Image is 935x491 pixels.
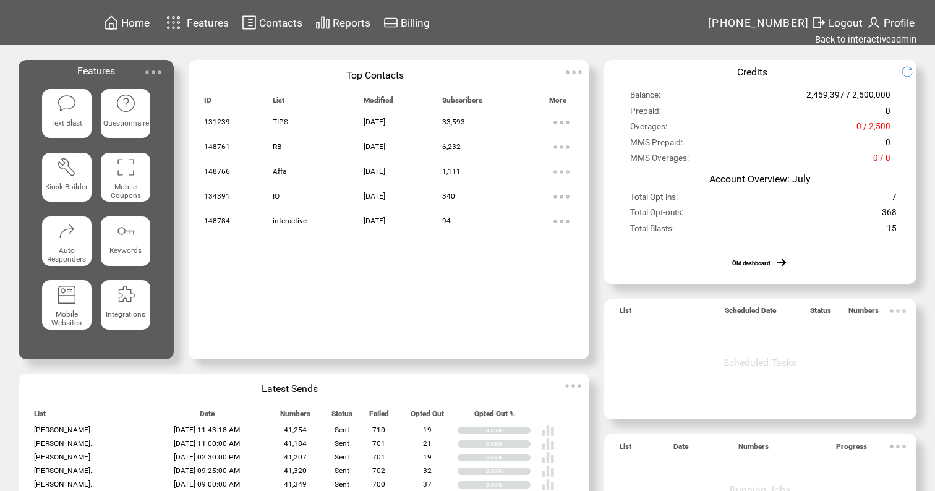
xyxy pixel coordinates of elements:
img: text-blast.svg [57,93,77,114]
img: tool%201.svg [57,157,77,177]
span: Text Blast [51,119,82,127]
a: Reports [314,13,372,32]
span: Failed [369,409,389,424]
span: 340 [442,192,455,200]
span: interactive [273,216,307,225]
span: 15 [887,223,897,239]
a: Old dashboard [732,260,770,267]
span: Numbers [280,409,310,424]
span: ID [204,96,211,110]
span: List [620,442,631,456]
span: [DATE] [364,142,385,151]
span: 19 [423,425,432,434]
span: 21 [423,439,432,448]
img: features.svg [163,12,184,33]
span: Prepaid: [630,106,661,121]
span: [DATE] [364,117,385,126]
span: 368 [882,207,897,223]
span: Date [200,409,215,424]
img: ellypsis.svg [549,110,574,135]
span: [DATE] [364,167,385,176]
span: 0 / 0 [873,153,890,168]
span: Numbers [848,306,879,320]
span: [DATE] [364,192,385,200]
span: [DATE] 02:30:00 PM [174,453,240,461]
span: 701 [372,439,385,448]
span: TIPS [273,117,288,126]
span: [DATE] 09:25:00 AM [174,466,240,475]
img: ellypsis.svg [561,60,586,85]
span: [PERSON_NAME]... [34,425,96,434]
img: poll%20-%20white.svg [541,464,555,478]
span: 710 [372,425,385,434]
img: exit.svg [811,15,826,30]
span: Numbers [738,442,769,456]
img: ellypsis.svg [549,135,574,160]
span: 131239 [204,117,230,126]
span: List [273,96,284,110]
div: 0.05% [486,427,531,434]
span: Questionnaire [103,119,149,127]
a: Kiosk Builder [42,153,91,207]
span: Affa [273,167,286,176]
img: ellypsis.svg [886,434,910,459]
span: Sent [335,466,349,475]
span: Integrations [106,310,145,318]
a: Text Blast [42,89,91,143]
span: Billing [401,17,430,29]
a: Back to interactiveadmin [815,34,916,45]
img: contacts.svg [242,15,257,30]
span: Sent [335,480,349,489]
span: Status [331,409,352,424]
a: Logout [809,13,865,32]
span: 0 [886,106,890,121]
span: [PERSON_NAME]... [34,466,96,475]
span: Subscribers [442,96,482,110]
span: Total Opt-ins: [630,192,678,207]
div: 0.08% [486,468,531,475]
span: 32 [423,466,432,475]
div: 0.09% [486,481,531,489]
img: ellypsis.svg [141,60,166,85]
span: 7 [892,192,897,207]
span: MMS Overages: [630,153,689,168]
span: RB [273,142,281,151]
img: ellypsis.svg [561,374,586,398]
span: 2,459,397 / 2,500,000 [806,90,890,105]
img: ellypsis.svg [886,299,910,323]
img: creidtcard.svg [383,15,398,30]
span: List [34,409,46,424]
span: Profile [884,17,915,29]
span: 134391 [204,192,230,200]
span: 41,254 [284,425,307,434]
a: Mobile Coupons [101,153,150,207]
span: 701 [372,453,385,461]
span: 0 [886,137,890,153]
span: [PERSON_NAME]... [34,480,96,489]
span: Home [121,17,150,29]
span: Total Opt-outs: [630,207,683,223]
span: Total Blasts: [630,223,674,239]
span: More [549,96,566,110]
a: Features [161,11,231,35]
span: Scheduled Tasks [724,357,796,369]
span: Opted Out [411,409,444,424]
img: home.svg [104,15,119,30]
img: ellypsis.svg [549,184,574,209]
span: Balance: [630,90,660,105]
span: Kiosk Builder [45,182,88,191]
span: 41,207 [284,453,307,461]
span: MMS Prepaid: [630,137,683,153]
span: Progress [836,442,867,456]
span: Overages: [630,121,667,137]
img: ellypsis.svg [549,209,574,234]
img: coupons.svg [116,157,136,177]
span: [DATE] 11:43:18 AM [174,425,240,434]
a: Profile [865,13,916,32]
span: 148784 [204,216,230,225]
span: List [620,306,631,320]
span: Features [77,65,115,77]
span: Sent [335,453,349,461]
span: [DATE] 09:00:00 AM [174,480,240,489]
img: chart.svg [315,15,330,30]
